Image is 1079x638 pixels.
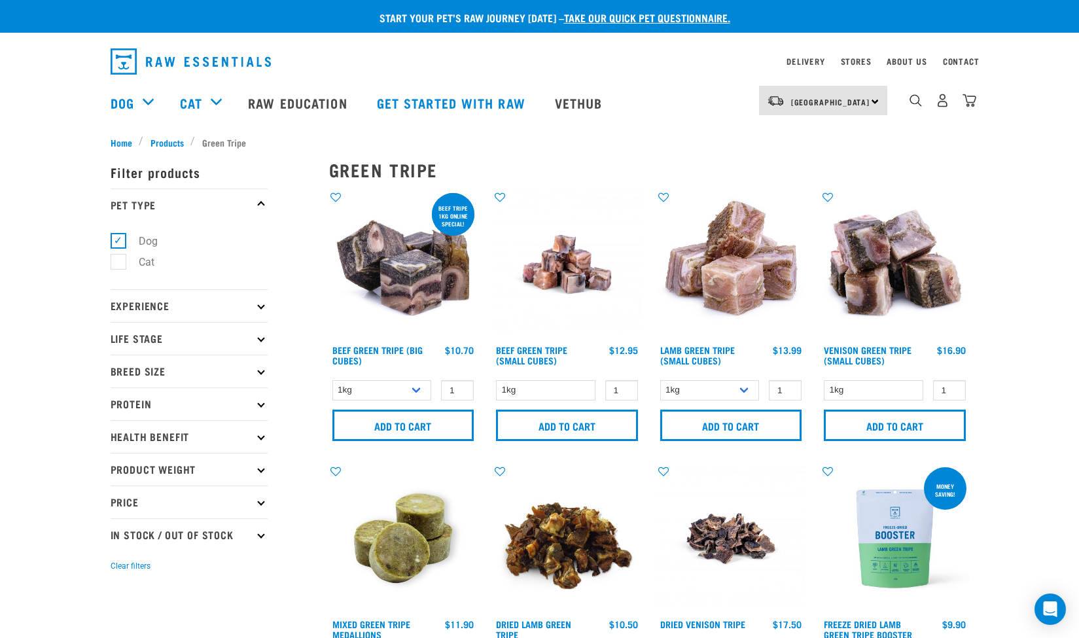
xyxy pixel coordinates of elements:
img: home-icon-1@2x.png [910,94,922,107]
img: user.png [936,94,949,107]
input: 1 [605,380,638,400]
input: 1 [441,380,474,400]
label: Dog [118,233,163,249]
input: Add to cart [332,410,474,441]
a: About Us [887,59,927,63]
a: Raw Education [235,77,363,129]
p: Protein [111,387,268,420]
a: Dog [111,93,134,113]
span: [GEOGRAPHIC_DATA] [791,99,870,104]
img: 1133 Green Tripe Lamb Small Cubes 01 [657,190,805,339]
p: Price [111,486,268,518]
p: Product Weight [111,453,268,486]
img: Beef Tripe Bites 1634 [493,190,641,339]
p: Health Benefit [111,420,268,453]
label: Cat [118,254,160,270]
input: 1 [933,380,966,400]
a: Beef Green Tripe (Small Cubes) [496,347,567,363]
div: Money saving! [924,476,966,504]
a: Vethub [542,77,619,129]
a: Lamb Green Tripe (Small Cubes) [660,347,735,363]
a: Get started with Raw [364,77,542,129]
a: Mixed Green Tripe Medallions [332,622,410,637]
img: Raw Essentials Logo [111,48,271,75]
div: $9.90 [942,619,966,629]
a: Delivery [787,59,824,63]
input: Add to cart [824,410,966,441]
p: Breed Size [111,355,268,387]
a: Freeze Dried Lamb Green Tripe Booster [824,622,912,637]
div: Open Intercom Messenger [1035,594,1066,625]
img: 1044 Green Tripe Beef [329,190,478,339]
a: Contact [943,59,980,63]
a: Cat [180,93,202,113]
a: Beef Green Tripe (Big Cubes) [332,347,423,363]
a: take our quick pet questionnaire. [564,14,730,20]
p: Life Stage [111,322,268,355]
p: In Stock / Out Of Stock [111,518,268,551]
div: $17.50 [773,619,802,629]
a: Products [143,135,190,149]
img: Dried Vension Tripe 1691 [657,465,805,613]
img: Pile Of Dried Lamb Tripe For Pets [493,465,641,613]
img: van-moving.png [767,95,785,107]
p: Experience [111,289,268,322]
div: $12.95 [609,345,638,355]
img: home-icon@2x.png [963,94,976,107]
img: Mixed Green Tripe [329,465,478,613]
a: Stores [841,59,872,63]
div: $11.90 [445,619,474,629]
p: Pet Type [111,188,268,221]
p: Filter products [111,156,268,188]
a: Venison Green Tripe (Small Cubes) [824,347,911,363]
nav: dropdown navigation [100,43,980,80]
img: 1079 Green Tripe Venison 01 [821,190,969,339]
div: $10.50 [609,619,638,629]
a: Dried Lamb Green Tripe [496,622,571,637]
a: Home [111,135,139,149]
div: $10.70 [445,345,474,355]
div: $13.99 [773,345,802,355]
input: Add to cart [660,410,802,441]
a: Dried Venison Tripe [660,622,745,626]
input: Add to cart [496,410,638,441]
div: Beef tripe 1kg online special! [432,198,474,234]
div: $16.90 [937,345,966,355]
span: Home [111,135,132,149]
img: Freeze Dried Lamb Green Tripe [821,465,969,613]
input: 1 [769,380,802,400]
span: Products [150,135,184,149]
button: Clear filters [111,560,150,572]
h2: Green Tripe [329,160,969,180]
nav: breadcrumbs [111,135,969,149]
